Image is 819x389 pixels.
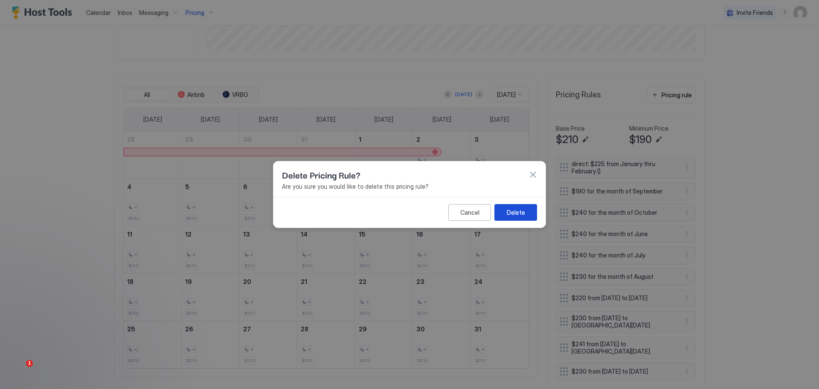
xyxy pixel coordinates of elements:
div: Cancel [460,208,479,217]
span: 1 [26,360,33,367]
span: Are you sure you would like to delete this pricing rule? [282,183,537,190]
span: Delete Pricing Rule? [282,168,360,181]
div: Delete [507,208,525,217]
button: Cancel [448,204,491,221]
iframe: Intercom notifications message [6,306,177,366]
iframe: Intercom live chat [9,360,29,380]
button: Delete [494,204,537,221]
